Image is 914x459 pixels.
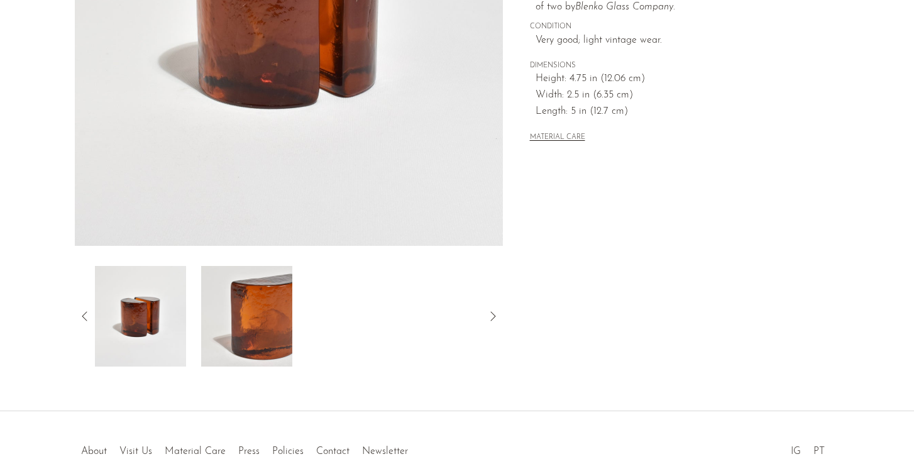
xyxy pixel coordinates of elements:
[536,87,813,104] span: Width: 2.5 in (6.35 cm)
[536,104,813,120] span: Length: 5 in (12.7 cm)
[813,446,825,456] a: PT
[95,266,186,367] img: Amber Glass Bookends
[272,446,304,456] a: Policies
[201,266,292,367] img: Amber Glass Bookends
[530,133,585,143] button: MATERIAL CARE
[791,446,801,456] a: IG
[536,71,813,87] span: Height: 4.75 in (12.06 cm)
[530,60,813,72] span: DIMENSIONS
[81,446,107,456] a: About
[575,2,675,12] em: Blenko Glass Company.
[119,446,152,456] a: Visit Us
[238,446,260,456] a: Press
[530,21,813,33] span: CONDITION
[536,33,813,49] span: Very good; light vintage wear.
[316,446,350,456] a: Contact
[165,446,226,456] a: Material Care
